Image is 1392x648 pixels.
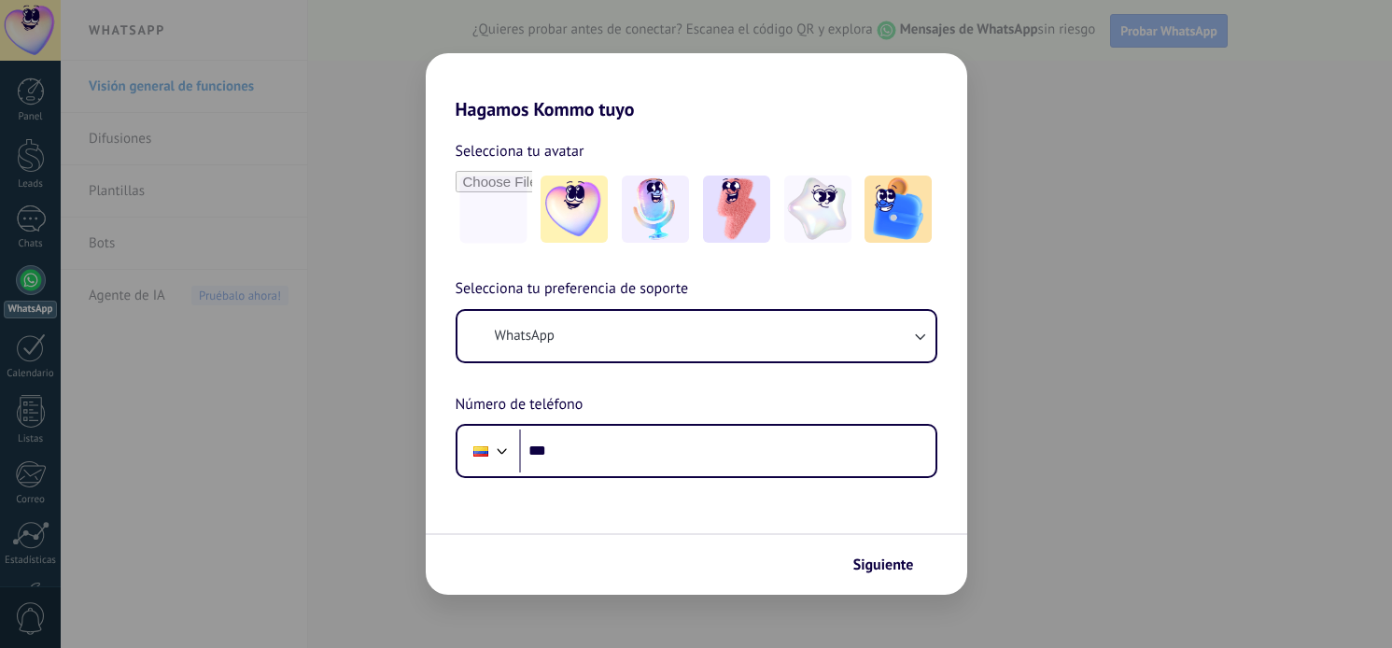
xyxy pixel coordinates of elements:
[495,327,555,345] span: WhatsApp
[456,139,584,163] span: Selecciona tu avatar
[853,558,914,571] span: Siguiente
[456,393,584,417] span: Número de teléfono
[457,311,935,361] button: WhatsApp
[703,176,770,243] img: -3.jpeg
[622,176,689,243] img: -2.jpeg
[865,176,932,243] img: -5.jpeg
[426,53,967,120] h2: Hagamos Kommo tuyo
[463,431,499,471] div: Colombia: + 57
[541,176,608,243] img: -1.jpeg
[784,176,851,243] img: -4.jpeg
[845,549,939,581] button: Siguiente
[456,277,689,302] span: Selecciona tu preferencia de soporte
